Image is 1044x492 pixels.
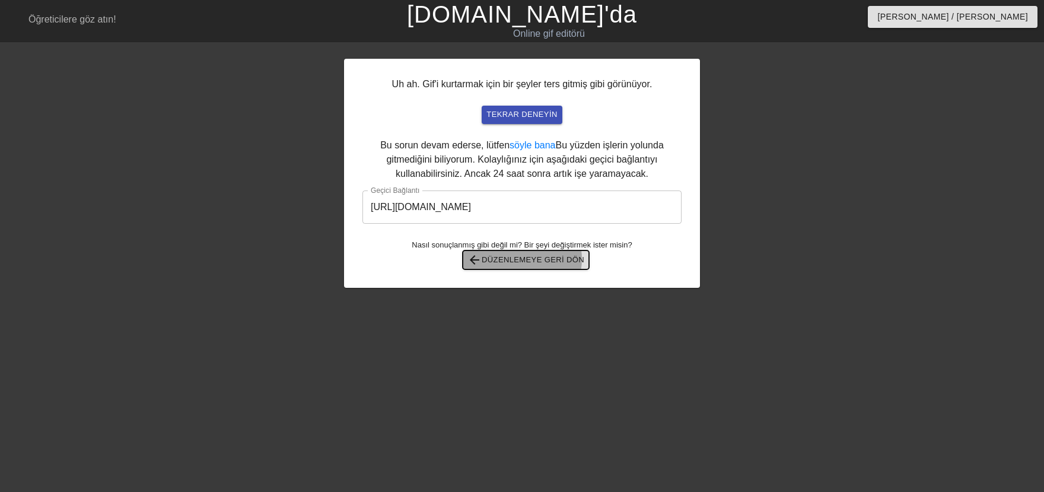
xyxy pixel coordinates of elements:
[407,1,637,27] a: [DOMAIN_NAME]'da
[362,191,682,224] input: Çıplak
[354,27,744,41] div: Online gif editörü
[877,9,1028,24] span: [PERSON_NAME] / [PERSON_NAME]
[486,108,557,122] span: Tekrar deneyin
[344,59,700,288] div: Uh ah. Gif'i kurtarmak için bir şeyler ters gitmiş gibi görünüyor. Bu sorun devam ederse, lütfen ...
[9,11,116,30] a: Öğreticilere göz atın!
[510,140,555,150] a: söyle bana
[463,250,589,269] button: Düzenlemeye geri dön
[467,253,482,267] span: arrow_back
[9,11,24,26] span: menü_book
[362,239,682,270] div: Nasıl sonuçlanmış gibi değil mi? Bir şeyi değiştirmek ister misin?
[868,6,1037,28] button: [PERSON_NAME] / [PERSON_NAME]
[482,106,562,124] button: Tekrar deneyin
[28,14,116,24] div: Öğreticilere göz atın!
[467,253,584,267] span: Düzenlemeye geri dön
